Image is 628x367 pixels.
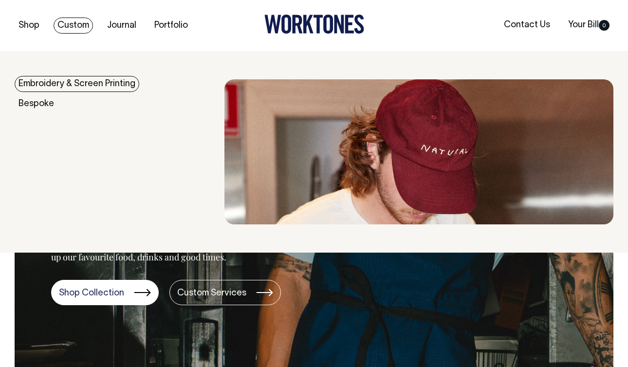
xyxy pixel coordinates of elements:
img: embroidery & Screen Printing [224,79,614,224]
a: Shop Collection [51,280,159,305]
a: Portfolio [150,18,192,34]
a: Custom Services [169,280,281,305]
a: Embroidery & Screen Printing [15,76,139,92]
a: Contact Us [500,17,554,33]
a: Your Bill0 [564,17,613,33]
a: Journal [103,18,140,34]
a: Bespoke [15,96,58,112]
span: 0 [599,20,610,31]
a: Custom [54,18,93,34]
a: Shop [15,18,43,34]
